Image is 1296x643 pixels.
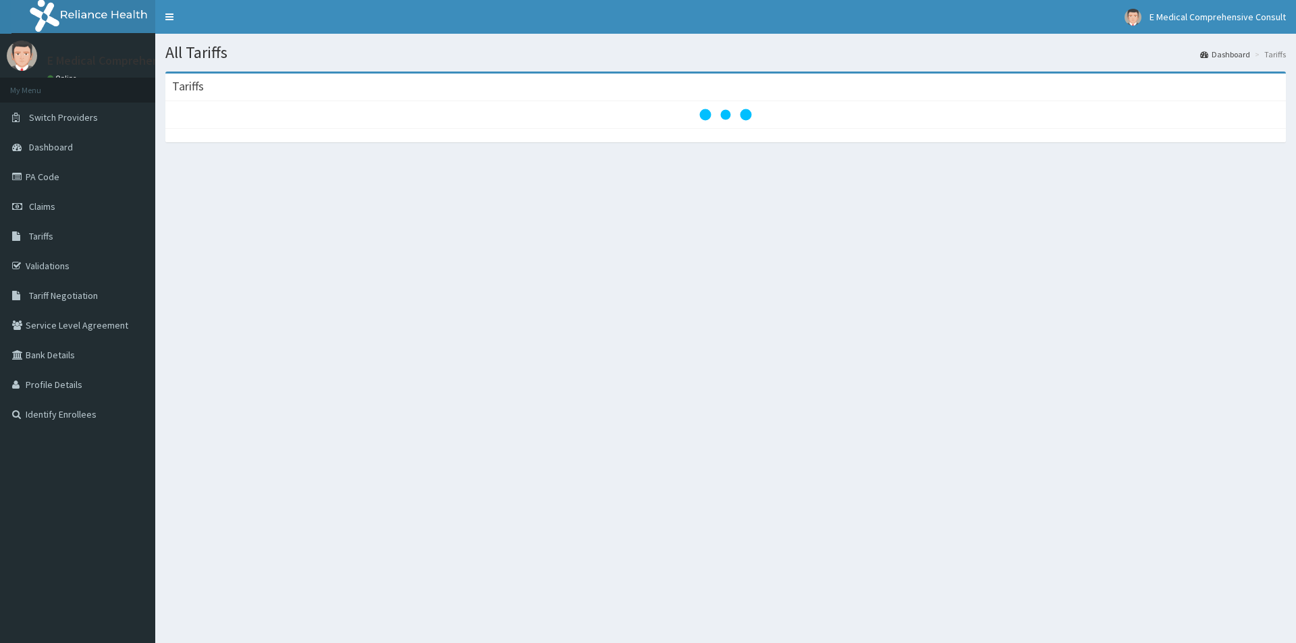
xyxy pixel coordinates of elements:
[7,40,37,71] img: User Image
[29,111,98,123] span: Switch Providers
[1150,11,1286,23] span: E Medical Comprehensive Consult
[29,289,98,302] span: Tariff Negotiation
[699,88,753,142] svg: audio-loading
[165,44,1286,61] h1: All Tariffs
[29,200,55,213] span: Claims
[47,55,223,67] p: E Medical Comprehensive Consult
[1251,49,1286,60] li: Tariffs
[1200,49,1250,60] a: Dashboard
[29,141,73,153] span: Dashboard
[172,80,204,92] h3: Tariffs
[47,74,80,83] a: Online
[1125,9,1141,26] img: User Image
[29,230,53,242] span: Tariffs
